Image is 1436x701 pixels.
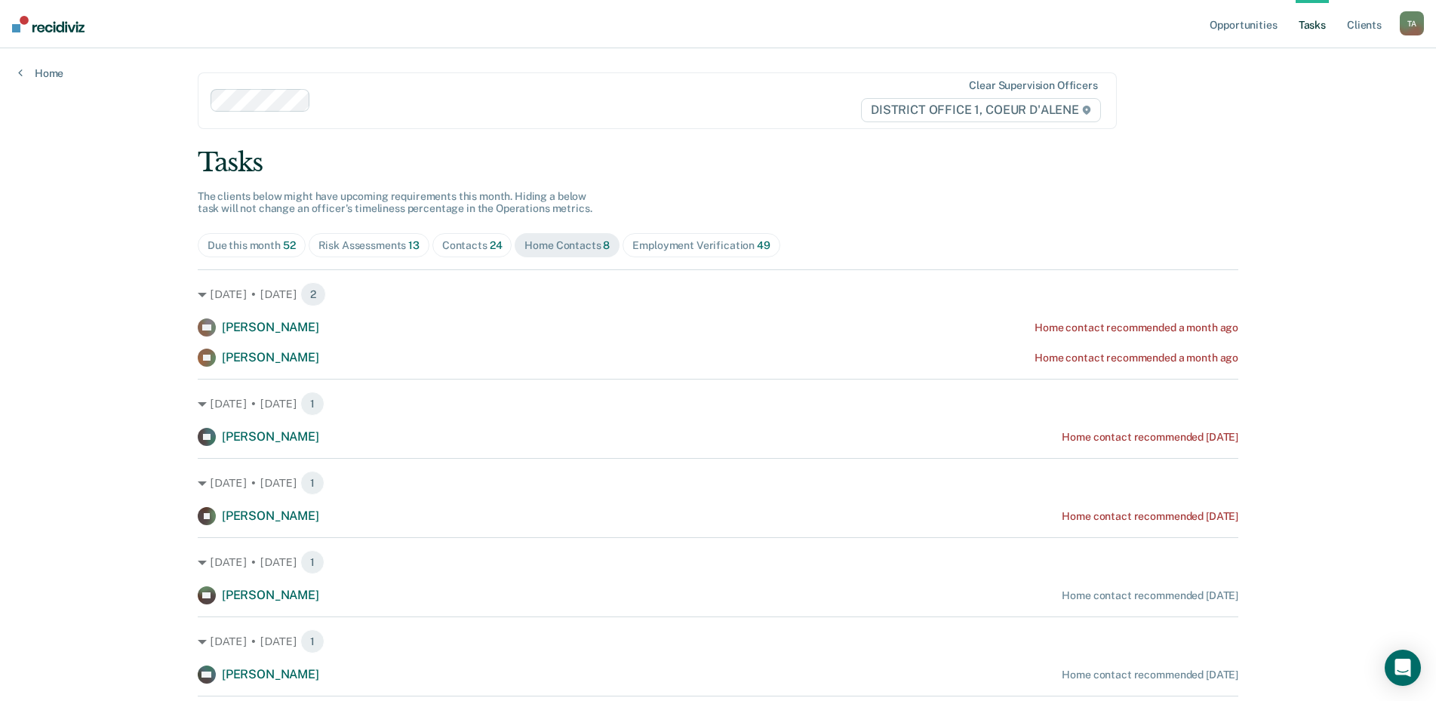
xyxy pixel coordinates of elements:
[1062,510,1238,523] div: Home contact recommended [DATE]
[1062,669,1238,681] div: Home contact recommended [DATE]
[300,392,324,416] span: 1
[222,667,319,681] span: [PERSON_NAME]
[490,239,503,251] span: 24
[18,66,63,80] a: Home
[524,239,610,252] div: Home Contacts
[300,471,324,495] span: 1
[222,509,319,523] span: [PERSON_NAME]
[757,239,770,251] span: 49
[442,239,503,252] div: Contacts
[198,190,592,215] span: The clients below might have upcoming requirements this month. Hiding a below task will not chang...
[222,350,319,364] span: [PERSON_NAME]
[1385,650,1421,686] div: Open Intercom Messenger
[300,282,326,306] span: 2
[969,79,1097,92] div: Clear supervision officers
[1062,589,1238,602] div: Home contact recommended [DATE]
[300,629,324,653] span: 1
[198,550,1238,574] div: [DATE] • [DATE] 1
[198,282,1238,306] div: [DATE] • [DATE] 2
[318,239,420,252] div: Risk Assessments
[1035,352,1238,364] div: Home contact recommended a month ago
[222,429,319,444] span: [PERSON_NAME]
[198,392,1238,416] div: [DATE] • [DATE] 1
[300,550,324,574] span: 1
[861,98,1101,122] span: DISTRICT OFFICE 1, COEUR D'ALENE
[603,239,610,251] span: 8
[198,471,1238,495] div: [DATE] • [DATE] 1
[283,239,296,251] span: 52
[1400,11,1424,35] div: T A
[1400,11,1424,35] button: TA
[1062,431,1238,444] div: Home contact recommended [DATE]
[632,239,770,252] div: Employment Verification
[198,629,1238,653] div: [DATE] • [DATE] 1
[408,239,420,251] span: 13
[1035,321,1238,334] div: Home contact recommended a month ago
[222,320,319,334] span: [PERSON_NAME]
[198,147,1238,178] div: Tasks
[12,16,85,32] img: Recidiviz
[222,588,319,602] span: [PERSON_NAME]
[208,239,296,252] div: Due this month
